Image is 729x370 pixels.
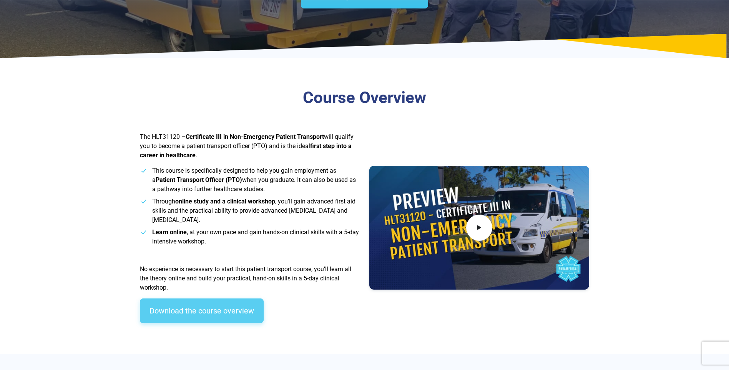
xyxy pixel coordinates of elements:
strong: Learn online [152,228,187,236]
span: Through , you’ll gain advanced first aid skills and the practical ability to provide advanced [ME... [152,198,355,223]
h3: Course Overview [140,88,590,108]
strong: Certificate III in Non-Emergency Patient Transport [186,133,324,140]
strong: online study and a clinical workshop [175,198,275,205]
span: The HLT31120 – will qualify you to become a patient transport officer (PTO) and is the ideal . [140,133,354,159]
span: , at your own pace and gain hands-on clinical skills with a 5-day intensive workshop. [152,228,359,245]
strong: Patient Transport Officer (PTO) [156,176,242,183]
strong: first step into a career in healthcare [140,142,352,159]
span: No experience is necessary to start this patient transport course, you’ll learn all the theory on... [140,265,351,291]
a: Download the course overview [140,298,264,323]
span: This course is specifically designed to help you gain employment as a when you graduate. It can a... [152,167,356,193]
